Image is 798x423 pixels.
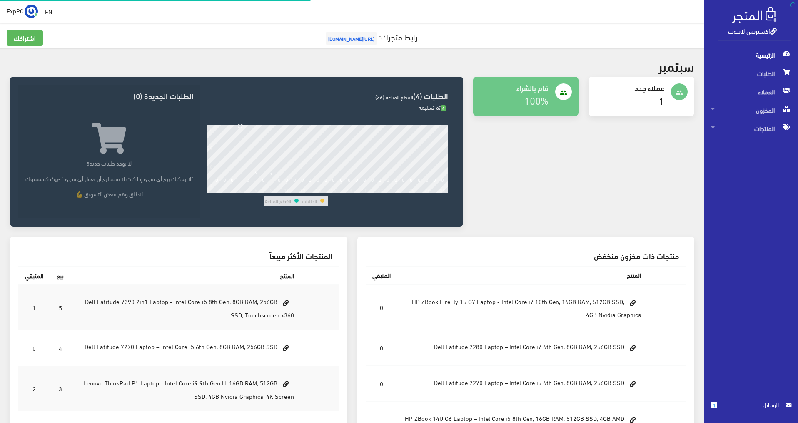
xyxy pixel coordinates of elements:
th: المتبقي [18,267,50,285]
h2: سبتمبر [658,58,694,73]
div: 28 [424,187,430,193]
span: الرسائل [724,400,779,409]
a: EN [42,4,55,19]
td: 2 [18,366,50,411]
a: الطلبات [704,64,798,83]
div: 20 [362,187,368,193]
td: 3 [50,366,70,411]
span: ExpPC [7,5,23,16]
a: اكسبريس لابتوب [728,25,777,37]
i: people [560,89,567,96]
p: لا يوجد طلبات جديدة [25,159,193,167]
div: 2 [223,187,226,193]
div: 24 [393,187,399,193]
div: 14 [315,187,321,193]
a: المخزون [704,101,798,119]
a: 1 الرسائل [711,400,791,418]
a: اشتراكك [7,30,43,46]
td: 1 [18,285,50,330]
span: المنتجات [711,119,791,138]
span: القطع المباعة (36) [375,92,413,102]
h3: الطلبات الجديدة (0) [25,92,193,100]
span: الطلبات [711,64,791,83]
a: رابط متجرك:[URL][DOMAIN_NAME] [324,29,417,44]
div: 16 [331,187,337,193]
td: الطلبات [302,196,317,206]
td: Lenovo ThinkPad P1 Laptop - Intel Core i9 9th Gen H, 16GB RAM, 512GB SSD, 4GB Nvidia Graphics, 4K... [70,366,301,411]
u: EN [45,6,52,17]
a: الرئيسية [704,46,798,64]
td: Dell Latitude 7280 Laptop – Intel Core i7 6th Gen, 8GB RAM, 256GB SSD [397,330,648,366]
h3: الطلبات (4) [207,92,448,100]
div: 10 [284,187,290,193]
span: 4 [441,105,446,111]
div: 12 [300,187,306,193]
h4: قام بالشراء [480,83,549,92]
div: 26 [409,187,414,193]
td: 5 [50,285,70,330]
td: 0 [18,330,50,366]
th: بيع [50,267,70,285]
i: people [676,89,683,96]
td: 4 [50,330,70,366]
td: HP ZBook FireFly 15 G7 Laptop - Intel Core i7 10th Gen, 16GB RAM, 512GB SSD, 4GB Nvidia Graphics [397,285,648,330]
td: 0 [366,285,397,330]
a: المنتجات [704,119,798,138]
td: Dell Latitude 7270 Laptop – Intel Core i5 6th Gen, 8GB RAM, 256GB SSD [70,330,301,366]
td: القطع المباعة [264,196,292,206]
div: 4 [239,187,242,193]
td: 0 [366,330,397,366]
p: انطلق وقم ببعض التسويق 💪 [25,189,193,198]
div: 8 [270,187,273,193]
a: 100% [524,91,549,109]
p: "لا يمكنك بيع أي شيء إذا كنت لا تستطيع أن تقول أي شيء." -بيث كومستوك [25,174,193,183]
span: الرئيسية [711,46,791,64]
td: Dell Latitude 7390 2in1 Laptop - Intel Core i5 8th Gen, 8GB RAM, 256GB SSD, Touchscreen x360 [70,285,301,330]
img: ... [25,5,38,18]
div: 6 [254,187,257,193]
div: 22 [377,187,383,193]
div: 29 [237,121,243,129]
span: العملاء [711,83,791,101]
img: . [732,7,777,23]
a: 1 [659,91,664,109]
td: Dell Latitude 7270 Laptop – Intel Core i5 6th Gen, 8GB RAM, 256GB SSD [397,366,648,402]
td: 0 [366,366,397,402]
a: العملاء [704,83,798,101]
th: المنتج [397,267,648,285]
th: المتبقي [366,267,397,285]
span: تم تسليمه [419,102,446,112]
div: 18 [347,187,352,193]
span: [URL][DOMAIN_NAME] [326,32,377,45]
span: المخزون [711,101,791,119]
h3: منتجات ذات مخزون منخفض [372,252,680,259]
th: المنتج [70,267,301,285]
div: 30 [440,187,446,193]
h4: عملاء جدد [595,83,664,92]
h3: المنتجات الأكثر مبيعاً [25,252,332,259]
a: ... ExpPC [7,4,38,18]
span: 1 [711,402,717,408]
